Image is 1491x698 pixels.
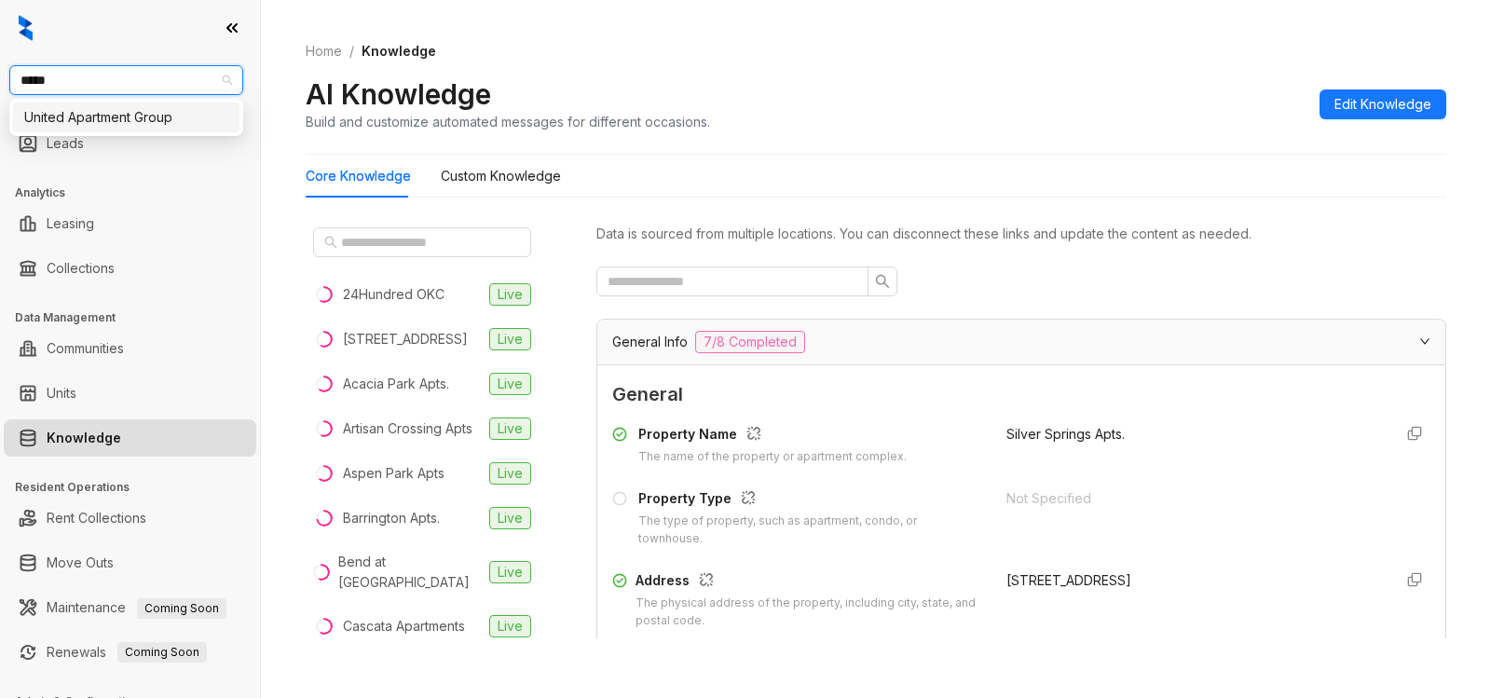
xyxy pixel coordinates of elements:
span: 7/8 Completed [695,331,805,353]
a: Move Outs [47,544,114,582]
h3: Analytics [15,185,260,201]
li: Communities [4,330,256,367]
div: Core Knowledge [306,166,411,186]
div: Data is sourced from multiple locations. You can disconnect these links and update the content as... [596,224,1446,244]
div: Not Specified [1006,488,1378,509]
a: Leads [47,125,84,162]
div: [STREET_ADDRESS] [1006,570,1378,591]
div: The type of property, such as apartment, condo, or townhouse. [638,513,984,548]
span: Coming Soon [117,642,207,663]
div: United Apartment Group [13,103,239,132]
h2: AI Knowledge [306,76,491,112]
li: Move Outs [4,544,256,582]
div: United Apartment Group [24,107,228,128]
a: Communities [47,330,124,367]
span: Edit Knowledge [1334,94,1431,115]
div: Address [636,570,984,595]
a: RenewalsComing Soon [47,634,207,671]
div: Property Name [638,424,907,448]
li: Leads [4,125,256,162]
span: Knowledge [362,43,436,59]
span: Live [489,561,531,583]
a: Leasing [47,205,94,242]
a: Home [302,41,346,62]
span: Live [489,283,531,306]
span: Silver Springs Apts. [1006,426,1125,442]
div: Property Type [638,488,984,513]
li: Knowledge [4,419,256,457]
span: expanded [1419,335,1430,347]
div: Cascata Apartments [343,616,465,636]
span: Coming Soon [137,598,226,619]
div: Barrington Apts. [343,508,440,528]
span: Live [489,373,531,395]
li: Maintenance [4,589,256,626]
li: Leasing [4,205,256,242]
span: Live [489,417,531,440]
div: Build and customize automated messages for different occasions. [306,112,710,131]
div: The physical address of the property, including city, state, and postal code. [636,595,984,630]
h3: Data Management [15,309,260,326]
span: Live [489,615,531,637]
div: The name of the property or apartment complex. [638,448,907,466]
span: Live [489,507,531,529]
div: 24Hundred OKC [343,284,445,305]
div: Acacia Park Apts. [343,374,449,394]
img: logo [19,15,33,41]
li: Rent Collections [4,500,256,537]
li: Units [4,375,256,412]
div: [STREET_ADDRESS] [343,329,468,349]
a: Knowledge [47,419,121,457]
span: search [324,236,337,249]
div: Custom Knowledge [441,166,561,186]
a: Units [47,375,76,412]
div: Artisan Crossing Apts [343,418,472,439]
span: General [612,380,1430,409]
div: Bend at [GEOGRAPHIC_DATA] [338,552,482,593]
span: General Info [612,332,688,352]
li: Renewals [4,634,256,671]
span: search [875,274,890,289]
li: Collections [4,250,256,287]
a: Rent Collections [47,500,146,537]
span: Live [489,462,531,485]
div: Aspen Park Apts [343,463,445,484]
div: General Info7/8 Completed [597,320,1445,364]
button: Edit Knowledge [1320,89,1446,119]
li: / [349,41,354,62]
h3: Resident Operations [15,479,260,496]
a: Collections [47,250,115,287]
span: Live [489,328,531,350]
